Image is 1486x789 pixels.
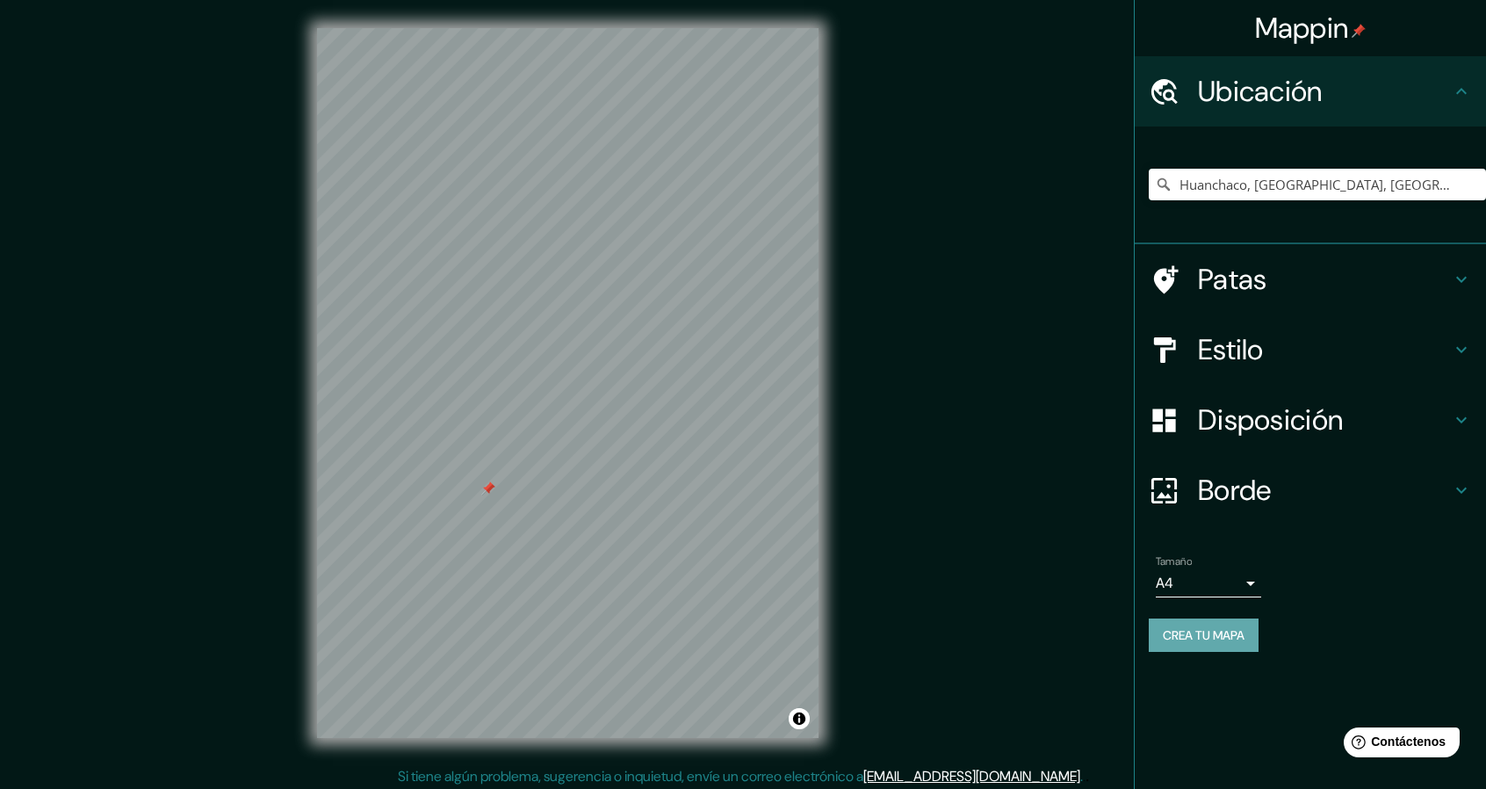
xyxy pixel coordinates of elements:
[1149,619,1259,652] button: Crea tu mapa
[1156,569,1261,597] div: A4
[1135,455,1486,525] div: Borde
[1083,766,1086,785] font: .
[1156,554,1192,568] font: Tamaño
[863,767,1080,785] a: [EMAIL_ADDRESS][DOMAIN_NAME]
[1135,244,1486,315] div: Patas
[398,767,863,785] font: Si tiene algún problema, sugerencia o inquietud, envíe un correo electrónico a
[1198,261,1267,298] font: Patas
[1149,169,1486,200] input: Elige tu ciudad o zona
[1080,767,1083,785] font: .
[1198,472,1272,509] font: Borde
[1198,331,1264,368] font: Estilo
[1086,766,1089,785] font: .
[1135,385,1486,455] div: Disposición
[1156,574,1173,592] font: A4
[1198,73,1323,110] font: Ubicación
[317,28,819,738] canvas: Mapa
[1135,315,1486,385] div: Estilo
[1330,720,1467,770] iframe: Lanzador de widgets de ayuda
[1198,402,1343,438] font: Disposición
[1163,627,1244,643] font: Crea tu mapa
[1352,24,1366,38] img: pin-icon.png
[789,708,810,729] button: Activar o desactivar atribución
[1255,10,1349,47] font: Mappin
[1135,56,1486,127] div: Ubicación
